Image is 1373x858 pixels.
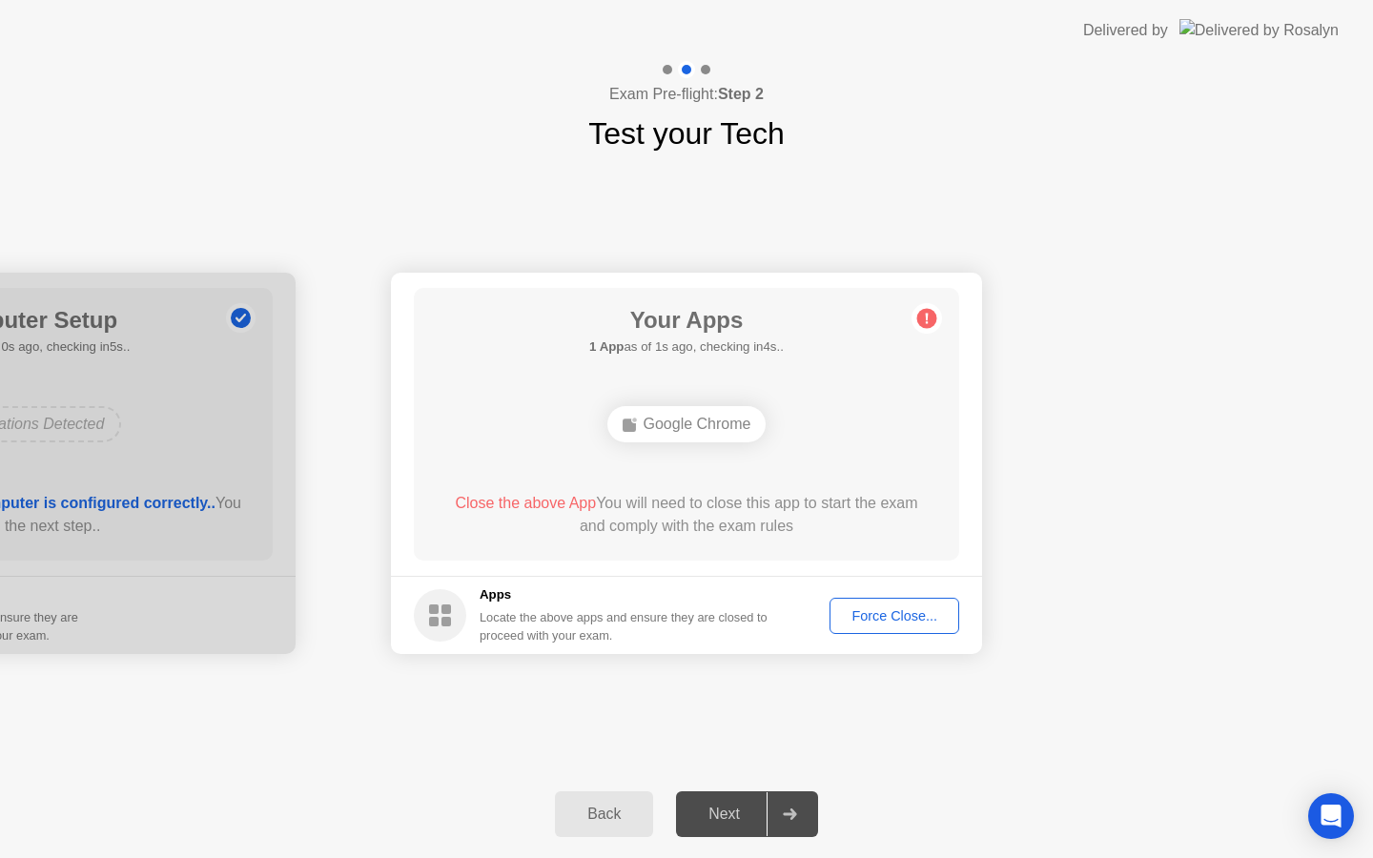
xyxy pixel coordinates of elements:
[480,608,768,644] div: Locate the above apps and ensure they are closed to proceed with your exam.
[1179,19,1339,41] img: Delivered by Rosalyn
[676,791,818,837] button: Next
[1083,19,1168,42] div: Delivered by
[561,806,647,823] div: Back
[830,598,959,634] button: Force Close...
[588,111,785,156] h1: Test your Tech
[589,339,624,354] b: 1 App
[718,86,764,102] b: Step 2
[609,83,764,106] h4: Exam Pre-flight:
[441,492,932,538] div: You will need to close this app to start the exam and comply with the exam rules
[555,791,653,837] button: Back
[589,337,784,357] h5: as of 1s ago, checking in4s..
[836,608,953,623] div: Force Close...
[480,585,768,604] h5: Apps
[455,495,596,511] span: Close the above App
[589,303,784,337] h1: Your Apps
[607,406,767,442] div: Google Chrome
[682,806,767,823] div: Next
[1308,793,1354,839] div: Open Intercom Messenger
